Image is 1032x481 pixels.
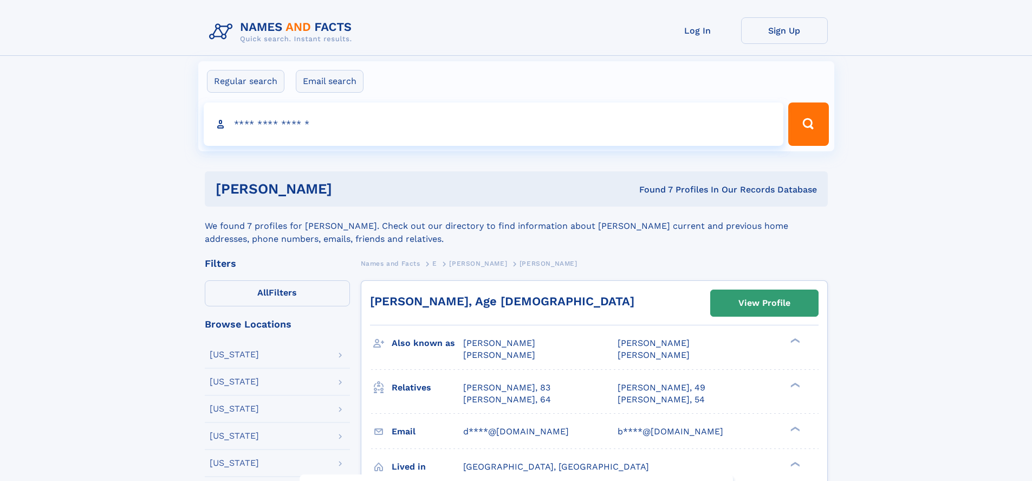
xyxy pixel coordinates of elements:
[449,260,507,267] span: [PERSON_NAME]
[788,460,801,467] div: ❯
[205,259,350,268] div: Filters
[449,256,507,270] a: [PERSON_NAME]
[205,319,350,329] div: Browse Locations
[463,461,649,472] span: [GEOGRAPHIC_DATA], [GEOGRAPHIC_DATA]
[618,382,705,394] a: [PERSON_NAME], 49
[788,337,801,344] div: ❯
[205,280,350,306] label: Filters
[463,394,551,406] a: [PERSON_NAME], 64
[741,17,828,44] a: Sign Up
[207,70,284,93] label: Regular search
[463,338,535,348] span: [PERSON_NAME]
[392,422,463,441] h3: Email
[296,70,364,93] label: Email search
[257,287,269,298] span: All
[210,350,259,359] div: [US_STATE]
[788,381,801,388] div: ❯
[463,350,535,360] span: [PERSON_NAME]
[432,256,437,270] a: E
[485,184,817,196] div: Found 7 Profiles In Our Records Database
[738,291,790,316] div: View Profile
[618,394,705,406] a: [PERSON_NAME], 54
[654,17,741,44] a: Log In
[392,458,463,476] h3: Lived in
[216,182,486,196] h1: [PERSON_NAME]
[205,17,361,47] img: Logo Names and Facts
[520,260,577,267] span: [PERSON_NAME]
[210,432,259,440] div: [US_STATE]
[370,294,634,308] a: [PERSON_NAME], Age [DEMOGRAPHIC_DATA]
[392,334,463,352] h3: Also known as
[788,425,801,432] div: ❯
[788,102,828,146] button: Search Button
[205,207,828,246] div: We found 7 profiles for [PERSON_NAME]. Check out our directory to find information about [PERSON_...
[361,256,420,270] a: Names and Facts
[618,350,690,360] span: [PERSON_NAME]
[210,377,259,386] div: [US_STATE]
[210,459,259,467] div: [US_STATE]
[392,379,463,397] h3: Relatives
[711,290,818,316] a: View Profile
[463,382,550,394] a: [PERSON_NAME], 83
[618,338,690,348] span: [PERSON_NAME]
[204,102,784,146] input: search input
[210,405,259,413] div: [US_STATE]
[432,260,437,267] span: E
